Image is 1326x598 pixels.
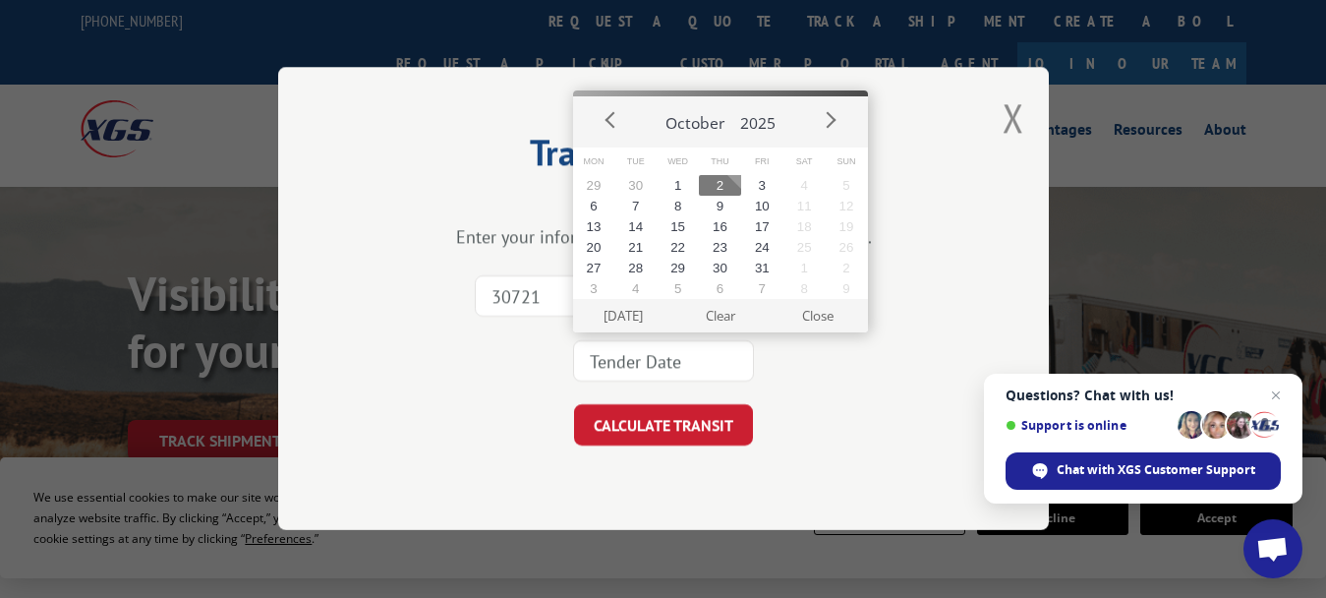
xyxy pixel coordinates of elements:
div: Enter your information below to calculate transit time. [376,226,951,249]
button: 16 [699,216,741,237]
button: 4 [614,278,657,299]
h2: Transit Calculator [376,139,951,176]
button: 1 [657,175,699,196]
button: CALCULATE TRANSIT [574,405,753,447]
button: 5 [826,175,868,196]
button: 23 [699,237,741,258]
button: 8 [657,196,699,216]
button: 30 [614,175,657,196]
span: Questions? Chat with us! [1006,388,1281,403]
span: Wed [657,148,699,176]
button: 12 [826,196,868,216]
button: [DATE] [574,299,671,332]
button: 19 [826,216,868,237]
button: 5 [657,278,699,299]
button: 10 [741,196,783,216]
button: 11 [783,196,826,216]
button: 13 [573,216,615,237]
button: 1 [783,258,826,278]
button: 14 [614,216,657,237]
button: Prev [597,105,626,135]
span: Support is online [1006,418,1171,433]
span: Tue [614,148,657,176]
button: 7 [741,278,783,299]
button: 22 [657,237,699,258]
div: Open chat [1243,519,1302,578]
span: Sat [783,148,826,176]
input: Tender Date [573,341,754,383]
button: 2 [826,258,868,278]
button: 6 [699,278,741,299]
button: 30 [699,258,741,278]
button: 3 [741,175,783,196]
span: Close chat [1264,384,1288,407]
button: 26 [826,237,868,258]
button: 2025 [732,96,783,142]
button: 17 [741,216,783,237]
span: Fri [741,148,783,176]
button: 18 [783,216,826,237]
button: 15 [657,216,699,237]
button: 7 [614,196,657,216]
button: 24 [741,237,783,258]
button: 20 [573,237,615,258]
button: Close [769,299,866,332]
button: 29 [573,175,615,196]
button: 9 [699,196,741,216]
button: 8 [783,278,826,299]
button: 6 [573,196,615,216]
button: October [658,96,732,142]
button: Clear [671,299,769,332]
button: 4 [783,175,826,196]
button: 2 [699,175,741,196]
button: 28 [614,258,657,278]
button: 31 [741,258,783,278]
button: Next [815,105,844,135]
span: Mon [573,148,615,176]
button: 25 [783,237,826,258]
span: Thu [699,148,741,176]
input: Origin Zip [475,276,656,318]
div: Chat with XGS Customer Support [1006,452,1281,490]
button: 21 [614,237,657,258]
button: 27 [573,258,615,278]
button: Close modal [1003,91,1024,144]
button: 3 [573,278,615,299]
button: 29 [657,258,699,278]
span: Chat with XGS Customer Support [1057,461,1255,479]
button: 9 [826,278,868,299]
span: Sun [826,148,868,176]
